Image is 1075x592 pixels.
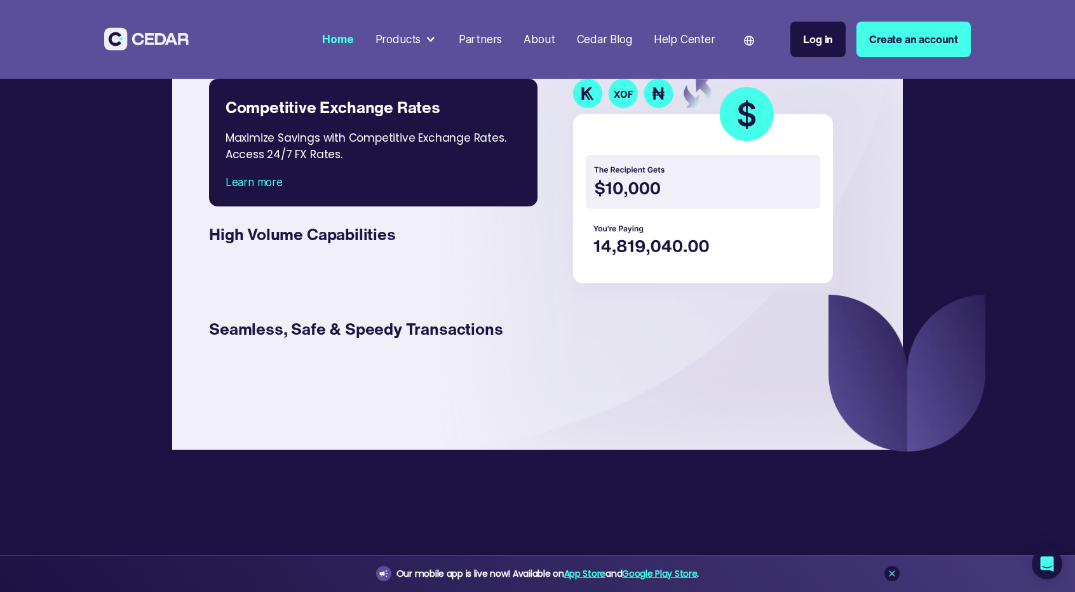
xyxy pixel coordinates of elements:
div: Log in [803,31,833,48]
div: Cedar Blog [577,31,632,48]
div: High Volume Capabilities [209,222,521,246]
div: About [524,31,555,48]
div: Maximize Savings with Competitive Exchange Rates. Access 24/7 FX Rates. [226,119,522,173]
div: Learn more [226,174,522,191]
div: Products [375,31,421,48]
a: Log in [790,22,846,57]
div: Home [322,31,353,48]
div: Help Center [654,31,715,48]
a: Home [317,25,359,54]
a: Cedar Blog [571,25,637,54]
div: Seamless, Safe & Speedy Transactions [209,317,521,341]
div: Learn more [209,247,521,264]
div: Partners [459,31,503,48]
a: Partners [453,25,508,54]
a: Google Play Store [622,567,697,580]
a: About [518,25,560,54]
div: Competitive Exchange Rates [226,95,522,119]
a: App Store [564,567,605,580]
img: announcement [379,568,389,579]
div: Open Intercom Messenger [1032,549,1062,579]
div: Products [370,26,442,53]
div: Our mobile app is live now! Available on and . [396,566,699,582]
div: Learn more [209,363,521,380]
strong: 1-5 working days [348,354,440,367]
a: Help Center [648,25,720,54]
a: Create an account [856,22,971,57]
